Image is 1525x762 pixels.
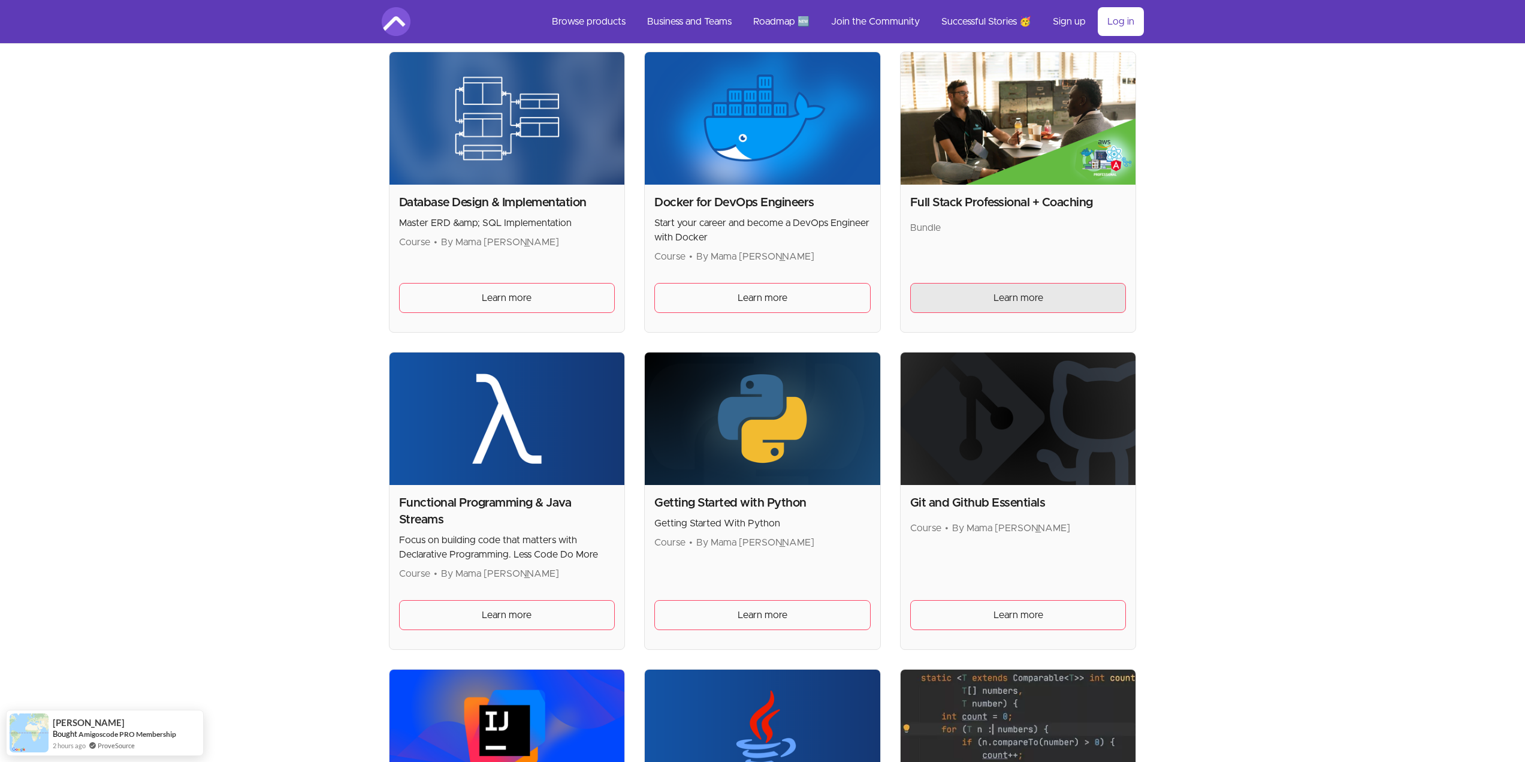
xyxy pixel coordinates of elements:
[901,353,1136,485] img: Product image for Git and Github Essentials
[399,495,615,528] h2: Functional Programming & Java Streams
[744,7,819,36] a: Roadmap 🆕
[910,495,1127,511] h2: Git and Github Essentials
[910,600,1127,630] a: Learn more
[993,608,1043,622] span: Learn more
[689,538,693,547] span: •
[654,600,871,630] a: Learn more
[434,569,437,579] span: •
[1098,7,1144,36] a: Log in
[901,52,1136,185] img: Product image for Full Stack Professional + Coaching
[441,569,559,579] span: By Mama [PERSON_NAME]
[482,291,532,305] span: Learn more
[910,223,941,233] span: Bundle
[638,7,741,36] a: Business and Teams
[645,353,880,485] img: Product image for Getting Started with Python
[654,516,871,531] p: Getting Started With Python
[932,7,1041,36] a: Successful Stories 🥳
[78,729,176,739] a: Amigoscode PRO Membership
[482,608,532,622] span: Learn more
[738,291,787,305] span: Learn more
[654,495,871,511] h2: Getting Started with Python
[542,7,1144,36] nav: Main
[389,52,625,185] img: Product image for Database Design & Implementation
[53,729,77,739] span: Bought
[910,283,1127,313] a: Learn more
[441,237,559,247] span: By Mama [PERSON_NAME]
[382,7,410,36] img: Amigoscode logo
[542,7,635,36] a: Browse products
[399,569,430,579] span: Course
[945,523,949,533] span: •
[910,194,1127,211] h2: Full Stack Professional + Coaching
[654,216,871,245] p: Start your career and become a DevOps Engineer with Docker
[10,713,49,752] img: provesource social proof notification image
[399,194,615,211] h2: Database Design & Implementation
[654,538,686,547] span: Course
[645,52,880,185] img: Product image for Docker for DevOps Engineers
[399,533,615,562] p: Focus on building code that matters with Declarative Programming. Less Code Do More
[399,216,615,230] p: Master ERD &amp; SQL Implementation
[993,291,1043,305] span: Learn more
[434,237,437,247] span: •
[654,194,871,211] h2: Docker for DevOps Engineers
[654,252,686,261] span: Course
[389,353,625,485] img: Product image for Functional Programming & Java Streams
[399,600,615,630] a: Learn more
[910,523,941,533] span: Course
[654,283,871,313] a: Learn more
[738,608,787,622] span: Learn more
[98,740,135,751] a: ProveSource
[399,283,615,313] a: Learn more
[53,718,125,728] span: [PERSON_NAME]
[952,523,1070,533] span: By Mama [PERSON_NAME]
[689,252,693,261] span: •
[822,7,929,36] a: Join the Community
[696,538,814,547] span: By Mama [PERSON_NAME]
[696,252,814,261] span: By Mama [PERSON_NAME]
[1043,7,1095,36] a: Sign up
[53,740,86,751] span: 2 hours ago
[399,237,430,247] span: Course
